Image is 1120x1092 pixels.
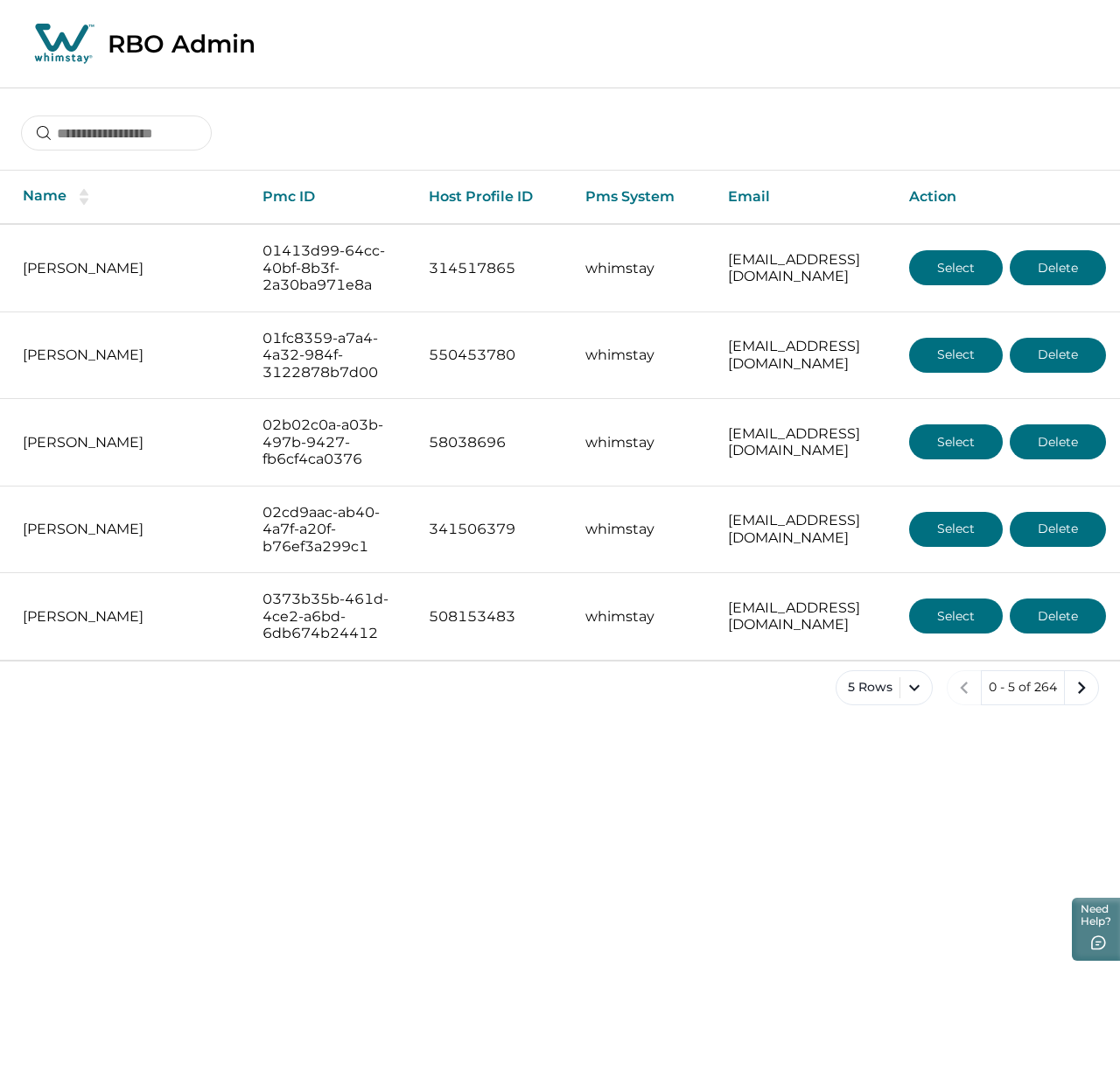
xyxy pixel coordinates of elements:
[1064,670,1099,705] button: next page
[262,416,401,468] p: 02b02c0a-a03b-497b-9427-fb6cf4ca0376
[728,512,881,546] p: [EMAIL_ADDRESS][DOMAIN_NAME]
[836,670,933,705] button: 5 Rows
[1010,512,1106,547] button: Delete
[585,434,700,451] p: whimstay
[23,346,234,364] p: [PERSON_NAME]
[728,599,881,633] p: [EMAIL_ADDRESS][DOMAIN_NAME]
[429,521,556,538] p: 341506379
[429,260,556,277] p: 314517865
[23,434,234,451] p: [PERSON_NAME]
[909,598,1003,633] button: Select
[66,188,101,206] button: sorting
[714,171,895,224] th: Email
[429,346,556,364] p: 550453780
[895,171,1120,224] th: Action
[585,346,700,364] p: whimstay
[108,29,255,59] p: RBO Admin
[429,434,556,451] p: 58038696
[248,171,415,224] th: Pmc ID
[585,521,700,538] p: whimstay
[262,242,401,294] p: 01413d99-64cc-40bf-8b3f-2a30ba971e8a
[262,504,401,556] p: 02cd9aac-ab40-4a7f-a20f-b76ef3a299c1
[571,171,714,224] th: Pms System
[909,512,1003,547] button: Select
[23,608,234,626] p: [PERSON_NAME]
[728,425,881,459] p: [EMAIL_ADDRESS][DOMAIN_NAME]
[1010,598,1106,633] button: Delete
[909,250,1003,285] button: Select
[585,260,700,277] p: whimstay
[23,260,234,277] p: [PERSON_NAME]
[415,171,570,224] th: Host Profile ID
[1010,338,1106,373] button: Delete
[909,424,1003,459] button: Select
[585,608,700,626] p: whimstay
[728,338,881,372] p: [EMAIL_ADDRESS][DOMAIN_NAME]
[989,679,1057,696] p: 0 - 5 of 264
[262,591,401,642] p: 0373b35b-461d-4ce2-a6bd-6db674b24412
[1010,250,1106,285] button: Delete
[947,670,982,705] button: previous page
[728,251,881,285] p: [EMAIL_ADDRESS][DOMAIN_NAME]
[1010,424,1106,459] button: Delete
[262,330,401,381] p: 01fc8359-a7a4-4a32-984f-3122878b7d00
[429,608,556,626] p: 508153483
[981,670,1065,705] button: 0 - 5 of 264
[909,338,1003,373] button: Select
[23,521,234,538] p: [PERSON_NAME]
